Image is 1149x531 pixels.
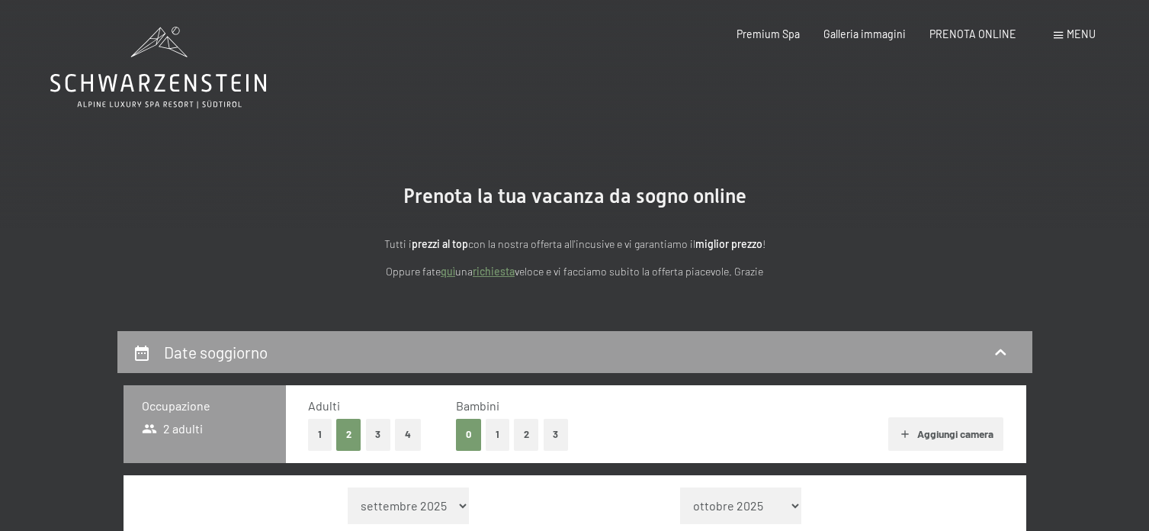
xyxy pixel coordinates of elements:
[164,343,268,362] h2: Date soggiorno
[456,398,499,413] span: Bambini
[737,27,800,40] a: Premium Spa
[366,419,391,450] button: 3
[336,419,361,450] button: 2
[142,420,204,437] span: 2 adulti
[1067,27,1096,40] span: Menu
[142,397,268,414] h3: Occupazione
[544,419,569,450] button: 3
[395,419,421,450] button: 4
[239,236,910,253] p: Tutti i con la nostra offerta all'incusive e vi garantiamo il !
[473,265,515,278] a: richiesta
[456,419,481,450] button: 0
[929,27,1016,40] a: PRENOTA ONLINE
[888,417,1003,451] button: Aggiungi camera
[514,419,539,450] button: 2
[823,27,906,40] a: Galleria immagini
[403,185,746,208] span: Prenota la tua vacanza da sogno online
[695,237,762,250] strong: miglior prezzo
[308,398,340,413] span: Adulti
[441,265,455,278] a: quì
[308,419,332,450] button: 1
[486,419,509,450] button: 1
[412,237,468,250] strong: prezzi al top
[239,263,910,281] p: Oppure fate una veloce e vi facciamo subito la offerta piacevole. Grazie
